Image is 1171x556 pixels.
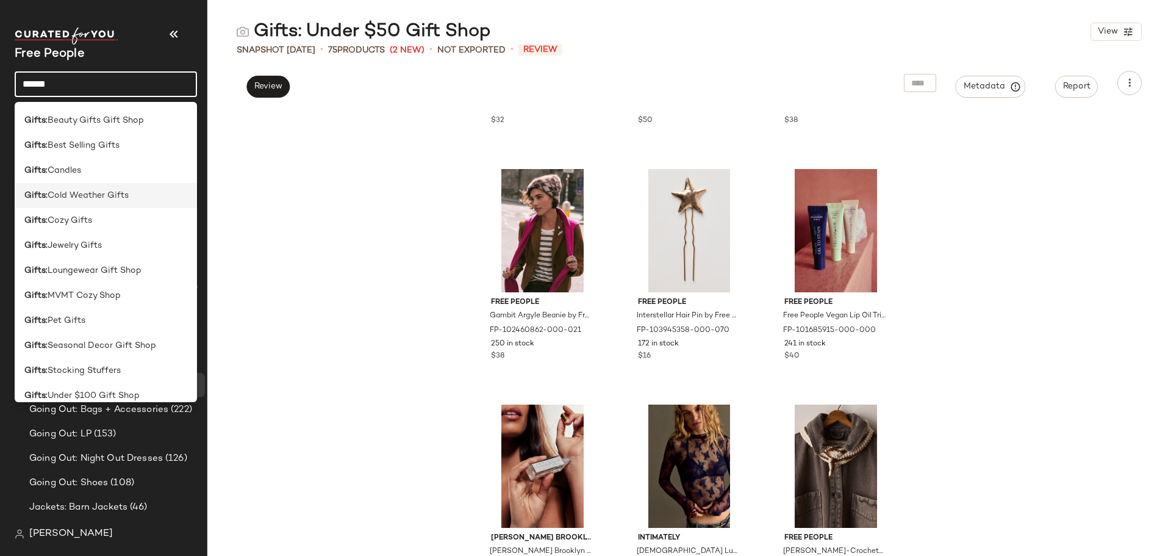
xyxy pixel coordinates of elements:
[1062,82,1090,92] span: Report
[783,311,886,322] span: Free People Vegan Lip Oil Trio at Free People
[91,427,116,441] span: (153)
[390,44,424,57] span: (2 New)
[15,529,24,539] img: svg%3e
[481,169,604,292] img: 102460862_021_e
[29,476,108,490] span: Going Out: Shoes
[490,325,581,336] span: FP-102460862-000-021
[48,289,121,302] span: MVMT Cozy Shop
[48,189,129,202] span: Cold Weather Gifts
[24,389,48,402] b: Gifts:
[163,452,187,466] span: (126)
[637,325,729,336] span: FP-103945358-000-070
[237,44,315,57] span: Snapshot [DATE]
[963,81,1019,92] span: Metadata
[638,115,653,126] span: $50
[628,169,751,292] img: 103945358_070_b
[24,189,48,202] b: Gifts:
[775,169,897,292] img: 101685915_000_0
[29,527,113,541] span: [PERSON_NAME]
[168,403,192,417] span: (222)
[481,405,604,528] img: 103593224_000_0
[328,44,385,57] div: Products
[29,427,91,441] span: Going Out: LP
[48,264,141,277] span: Loungewear Gift Shop
[127,500,148,514] span: (46)
[24,264,48,277] b: Gifts:
[24,114,48,127] b: Gifts:
[784,339,826,350] span: 241 in stock
[328,46,337,55] span: 75
[784,297,887,308] span: Free People
[638,297,741,308] span: Free People
[491,533,594,544] span: [PERSON_NAME] Brooklyn
[784,115,798,126] span: $38
[518,44,562,56] span: Review
[29,403,168,417] span: Going Out: Bags + Accessories
[24,164,48,177] b: Gifts:
[246,76,290,98] button: Review
[490,311,593,322] span: Gambit Argyle Beanie by Free People in Brown
[24,139,48,152] b: Gifts:
[48,339,156,352] span: Seasonal Decor Gift Shop
[48,389,140,402] span: Under $100 Gift Shop
[48,164,81,177] span: Candles
[510,43,514,57] span: •
[956,76,1026,98] button: Metadata
[237,20,491,44] div: Gifts: Under $50 Gift Shop
[48,314,85,327] span: Pet Gifts
[775,405,897,528] img: 104022322_011_f
[48,364,121,377] span: Stocking Stuffers
[48,239,102,252] span: Jewelry Gifts
[491,351,504,362] span: $38
[29,500,127,514] span: Jackets: Barn Jackets
[254,82,282,92] span: Review
[237,26,249,38] img: svg%3e
[638,339,679,350] span: 172 in stock
[24,214,48,227] b: Gifts:
[24,239,48,252] b: Gifts:
[1090,23,1142,41] button: View
[491,297,594,308] span: Free People
[108,476,134,490] span: (108)
[48,214,92,227] span: Cozy Gifts
[1097,27,1118,37] span: View
[15,48,85,60] span: Current Company Name
[24,314,48,327] b: Gifts:
[628,405,751,528] img: 58381005_424_d
[491,339,534,350] span: 250 in stock
[320,43,323,57] span: •
[48,114,144,127] span: Beauty Gifts Gift Shop
[783,325,876,336] span: FP-101685915-000-000
[437,44,506,57] span: Not Exported
[29,452,163,466] span: Going Out: Night Out Dresses
[1055,76,1098,98] button: Report
[24,364,48,377] b: Gifts:
[429,43,432,57] span: •
[638,533,741,544] span: Intimately
[24,289,48,302] b: Gifts:
[784,351,800,362] span: $40
[15,27,118,45] img: cfy_white_logo.C9jOOHJF.svg
[638,351,651,362] span: $16
[24,339,48,352] b: Gifts:
[637,311,740,322] span: Interstellar Hair Pin by Free People in Gold
[491,115,504,126] span: $32
[784,533,887,544] span: Free People
[48,139,120,152] span: Best Selling Gifts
